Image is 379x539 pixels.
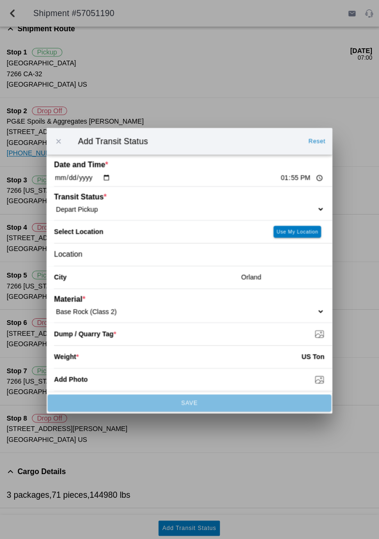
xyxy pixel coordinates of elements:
span: Location [55,249,83,257]
ion-title: Add Transit Status [69,136,303,146]
ion-button: Reset [304,133,329,148]
ion-label: Weight [55,351,80,359]
ion-label: US Ton [301,351,324,359]
ion-label: City [55,272,234,279]
ion-label: Material [55,293,257,302]
ion-label: Date and Time [55,160,257,168]
label: Select Location [55,226,104,234]
ion-label: Transit Status [55,191,257,200]
ion-button: Use My Location [273,225,321,236]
